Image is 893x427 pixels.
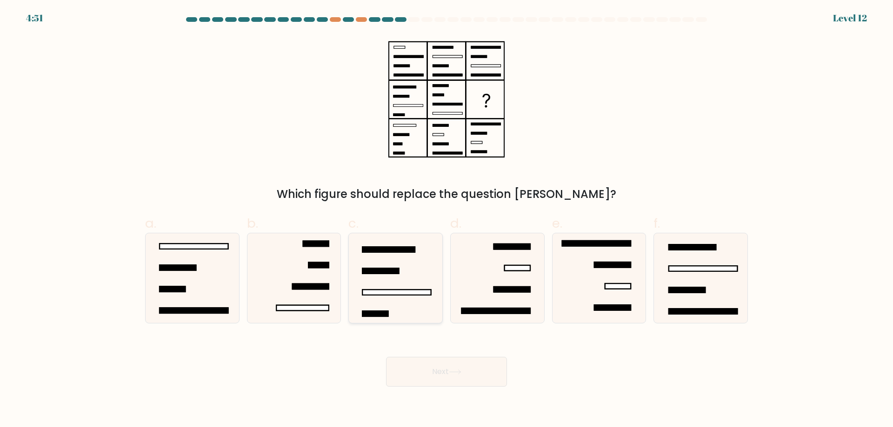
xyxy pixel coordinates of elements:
button: Next [386,357,507,387]
span: f. [653,214,660,232]
span: c. [348,214,359,232]
span: b. [247,214,258,232]
div: Level 12 [833,11,867,25]
div: 4:51 [26,11,43,25]
span: a. [145,214,156,232]
div: Which figure should replace the question [PERSON_NAME]? [151,186,742,203]
span: d. [450,214,461,232]
span: e. [552,214,562,232]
